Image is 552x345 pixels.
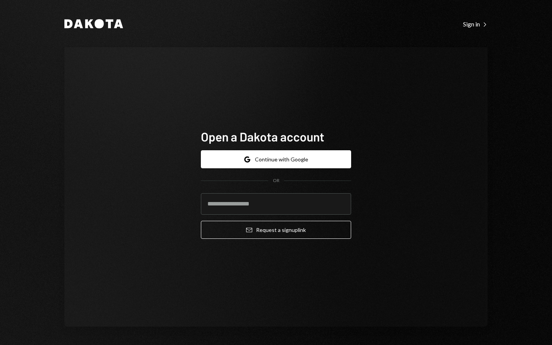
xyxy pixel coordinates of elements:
div: OR [273,177,279,184]
button: Continue with Google [201,150,351,168]
a: Sign in [463,20,488,28]
button: Request a signuplink [201,221,351,239]
h1: Open a Dakota account [201,129,351,144]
